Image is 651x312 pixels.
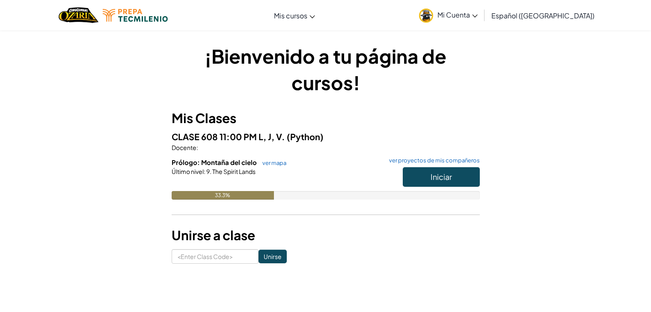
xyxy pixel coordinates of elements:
span: Último nivel [172,168,204,175]
input: <Enter Class Code> [172,249,259,264]
a: Mis cursos [270,4,319,27]
font: Mis cursos [274,11,307,20]
font: Español ([GEOGRAPHIC_DATA]) [491,11,595,20]
span: Docente [172,144,196,151]
button: Iniciar [403,167,480,187]
a: Español ([GEOGRAPHIC_DATA]) [487,4,599,27]
img: avatar [419,9,433,23]
span: : [196,144,198,151]
span: : [204,168,205,175]
span: Iniciar [431,172,452,182]
h3: Unirse a clase [172,226,480,245]
a: Mi Cuenta [415,2,482,29]
h3: Mis Clases [172,109,480,128]
h1: ¡Bienvenido a tu página de cursos! [172,43,480,96]
div: 33.3% [172,191,274,200]
font: Mi Cuenta [437,10,470,19]
span: Prólogo: Montaña del cielo [172,158,258,166]
a: ver mapa [258,159,286,166]
span: The Spirit Lands [211,168,256,175]
span: CLASE 608 11:00 PM L, J, V. [172,131,287,142]
a: Logotipo de Ozaria de CodeCombat [59,6,98,24]
a: ver proyectos de mis compañeros [385,158,480,163]
input: Unirse [259,250,287,263]
img: Logotipo de Tecmilenio [103,9,168,22]
span: 9. [205,168,211,175]
img: Hogar [59,6,98,24]
span: (Python) [287,131,324,142]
